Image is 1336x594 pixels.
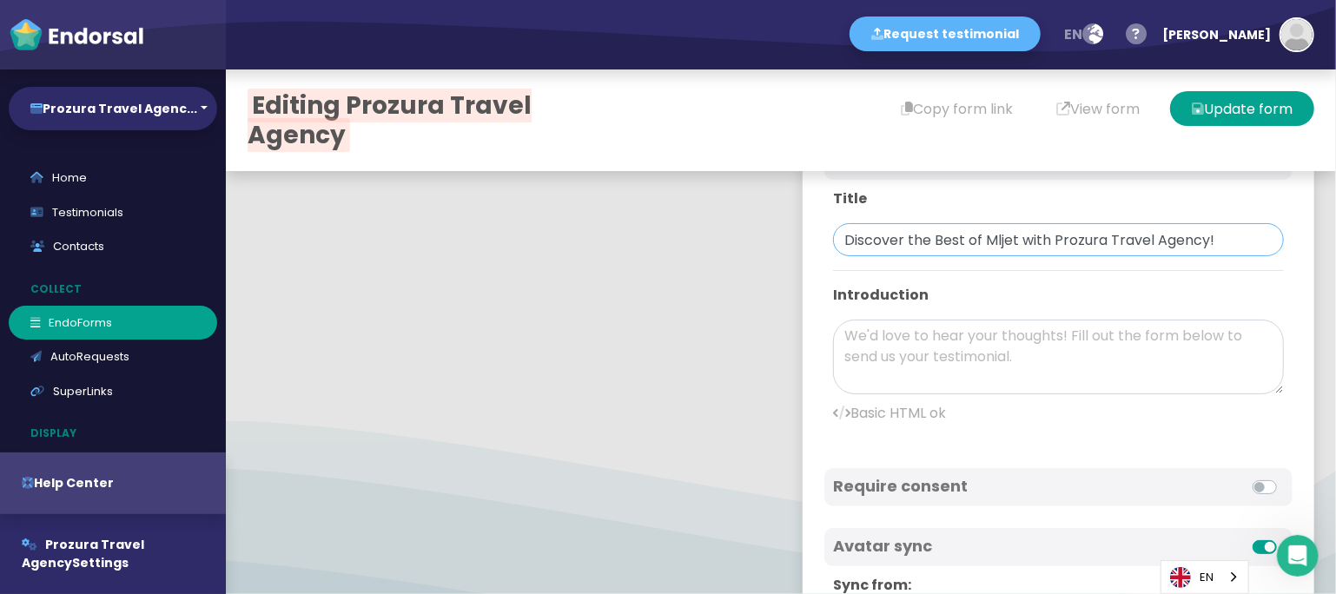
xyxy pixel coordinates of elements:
[1170,91,1314,126] button: Update form
[1161,560,1249,594] div: Language
[9,17,144,52] img: endorsal-logo-white@2x.png
[1161,560,1249,594] aside: Language selected: English
[9,340,217,374] a: AutoRequests
[1054,17,1114,52] button: en
[1162,9,1271,61] div: [PERSON_NAME]
[22,536,144,571] span: Prozura Travel Agency
[1277,535,1319,577] iframe: Intercom live chat
[833,223,1284,256] input: Create your testimonial
[833,477,1059,496] h4: Require consent
[1161,561,1248,593] a: EN
[9,195,217,230] a: Testimonials
[9,374,217,409] a: SuperLinks
[833,153,1284,172] h4: Content
[1281,19,1313,50] img: default-avatar.jpg
[9,450,217,485] a: Widgets
[850,16,1041,51] button: Request testimonial
[1154,9,1314,61] button: [PERSON_NAME]
[9,87,217,130] button: Prozura Travel Agenc...
[9,417,226,450] p: Display
[9,306,217,340] a: EndoForms
[1035,91,1161,126] button: View form
[9,229,217,264] a: Contacts
[833,537,1209,556] h4: Avatar sync
[879,91,1035,126] button: Copy form link
[833,188,1284,209] p: Title
[833,285,1284,306] p: Introduction
[1065,24,1083,44] span: en
[248,89,532,152] span: Editing Prozura Travel Agency
[9,273,226,306] p: Collect
[833,403,1284,424] p: Basic HTML ok
[9,161,217,195] a: Home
